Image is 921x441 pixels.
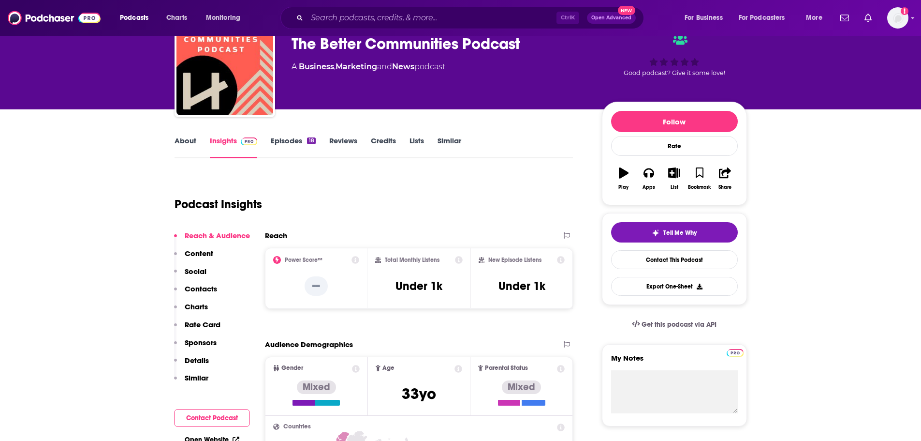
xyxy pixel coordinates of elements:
[185,338,217,347] p: Sponsors
[887,7,908,29] img: User Profile
[210,136,258,158] a: InsightsPodchaser Pro
[887,7,908,29] button: Show profile menu
[265,340,353,349] h2: Audience Demographics
[299,62,334,71] a: Business
[901,7,908,15] svg: Add a profile image
[732,10,799,26] button: open menu
[174,284,217,302] button: Contacts
[336,62,377,71] a: Marketing
[297,380,336,394] div: Mixed
[174,338,217,356] button: Sponsors
[199,10,253,26] button: open menu
[611,353,738,370] label: My Notes
[185,373,208,382] p: Similar
[602,25,747,85] div: Good podcast? Give it some love!
[307,137,315,144] div: 18
[241,137,258,145] img: Podchaser Pro
[685,11,723,25] span: For Business
[265,231,287,240] h2: Reach
[591,15,631,20] span: Open Advanced
[671,184,678,190] div: List
[371,136,396,158] a: Credits
[806,11,822,25] span: More
[718,184,731,190] div: Share
[334,62,336,71] span: ,
[663,229,697,237] span: Tell Me Why
[185,284,217,293] p: Contacts
[611,161,636,196] button: Play
[377,62,392,71] span: and
[799,10,834,26] button: open menu
[113,10,161,26] button: open menu
[485,365,528,371] span: Parental Status
[624,313,725,336] a: Get this podcast via API
[283,424,311,430] span: Countries
[174,373,208,391] button: Similar
[402,384,436,403] span: 33 yo
[174,320,220,338] button: Rate Card
[174,249,213,267] button: Content
[292,61,445,73] div: A podcast
[409,136,424,158] a: Lists
[618,6,635,15] span: New
[861,10,876,26] a: Show notifications dropdown
[611,111,738,132] button: Follow
[611,136,738,156] div: Rate
[678,10,735,26] button: open menu
[395,279,442,293] h3: Under 1k
[174,409,250,427] button: Contact Podcast
[175,197,262,212] h1: Podcast Insights
[636,161,661,196] button: Apps
[836,10,853,26] a: Show notifications dropdown
[661,161,687,196] button: List
[727,349,744,357] img: Podchaser Pro
[556,12,579,24] span: Ctrl K
[166,11,187,25] span: Charts
[120,11,148,25] span: Podcasts
[174,356,209,374] button: Details
[382,365,395,371] span: Age
[643,184,655,190] div: Apps
[502,380,541,394] div: Mixed
[727,348,744,357] a: Pro website
[498,279,545,293] h3: Under 1k
[285,257,322,263] h2: Power Score™
[587,12,636,24] button: Open AdvancedNew
[160,10,193,26] a: Charts
[652,229,659,237] img: tell me why sparkle
[271,136,315,158] a: Episodes18
[206,11,240,25] span: Monitoring
[438,136,461,158] a: Similar
[611,250,738,269] a: Contact This Podcast
[392,62,414,71] a: News
[290,7,653,29] div: Search podcasts, credits, & more...
[307,10,556,26] input: Search podcasts, credits, & more...
[642,320,716,329] span: Get this podcast via API
[329,136,357,158] a: Reviews
[624,69,725,76] span: Good podcast? Give it some love!
[174,267,206,285] button: Social
[305,276,328,296] p: --
[176,18,273,115] img: The Better Communities Podcast
[281,365,303,371] span: Gender
[175,136,196,158] a: About
[185,267,206,276] p: Social
[185,320,220,329] p: Rate Card
[174,231,250,249] button: Reach & Audience
[185,356,209,365] p: Details
[174,302,208,320] button: Charts
[185,249,213,258] p: Content
[687,161,712,196] button: Bookmark
[185,302,208,311] p: Charts
[712,161,737,196] button: Share
[385,257,439,263] h2: Total Monthly Listens
[618,184,629,190] div: Play
[611,277,738,296] button: Export One-Sheet
[688,184,711,190] div: Bookmark
[611,222,738,243] button: tell me why sparkleTell Me Why
[887,7,908,29] span: Logged in as alisoncerri
[185,231,250,240] p: Reach & Audience
[8,9,101,27] img: Podchaser - Follow, Share and Rate Podcasts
